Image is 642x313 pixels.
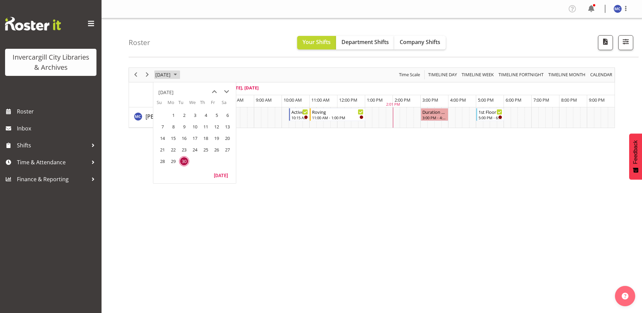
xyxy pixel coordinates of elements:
span: Tuesday, September 23, 2025 [179,145,189,155]
span: Finance & Reporting [17,174,88,184]
span: Sunday, September 21, 2025 [157,145,168,155]
span: 9:00 PM [589,97,605,103]
span: Saturday, September 6, 2025 [222,110,233,120]
span: Wednesday, September 24, 2025 [190,145,200,155]
button: Download a PDF of the roster for the current day [598,35,613,50]
button: Timeline Month [547,70,587,79]
div: next period [141,68,153,82]
span: Thursday, September 25, 2025 [201,145,211,155]
span: Wednesday, September 10, 2025 [190,122,200,132]
span: 1:00 PM [367,97,383,103]
td: Tuesday, September 30, 2025 [178,155,189,167]
th: Tu [178,99,189,109]
th: We [189,99,200,109]
span: 12:00 PM [339,97,357,103]
button: September 2025 [154,70,180,79]
span: Friday, September 19, 2025 [212,133,222,143]
button: Previous [131,70,140,79]
div: Active Rhyming [291,108,308,115]
span: Thursday, September 18, 2025 [201,133,211,143]
img: help-xxl-2.png [622,293,628,299]
span: [DATE], [DATE] [228,85,259,91]
span: Thursday, September 11, 2025 [201,122,211,132]
span: Timeline Month [548,70,586,79]
span: [DATE] [155,70,171,79]
div: Aurora Catu"s event - 1st Floor Desk Begin From Tuesday, September 30, 2025 at 5:00:00 PM GMT+13:... [476,108,504,121]
span: Sunday, September 14, 2025 [157,133,168,143]
span: Your Shifts [303,38,331,46]
button: Your Shifts [297,36,336,49]
div: September 30, 2025 [153,68,181,82]
span: [PERSON_NAME] [146,113,187,120]
div: 11:00 AM - 1:00 PM [312,115,363,120]
span: Monday, September 8, 2025 [168,122,178,132]
div: Duration 1 hours - [PERSON_NAME] [422,108,447,115]
span: Shifts [17,140,88,150]
th: Mo [168,99,178,109]
button: next month [220,86,233,98]
img: maria-catu11656.jpg [614,5,622,13]
span: 8:00 PM [561,97,577,103]
span: Tuesday, September 16, 2025 [179,133,189,143]
span: 10:00 AM [284,97,302,103]
div: 5:00 PM - 6:00 PM [479,115,502,120]
span: Time & Attendance [17,157,88,167]
div: 3:00 PM - 4:00 PM [422,115,447,120]
th: Fr [211,99,222,109]
span: Wednesday, September 17, 2025 [190,133,200,143]
th: Th [200,99,211,109]
span: 3:00 PM [422,97,438,103]
span: Saturday, September 13, 2025 [222,122,233,132]
span: Monday, September 15, 2025 [168,133,178,143]
span: 2:00 PM [395,97,411,103]
span: 7:00 PM [533,97,549,103]
span: 6:00 PM [506,97,522,103]
button: Timeline Day [427,70,458,79]
button: Company Shifts [394,36,446,49]
span: Tuesday, September 2, 2025 [179,110,189,120]
span: Wednesday, September 3, 2025 [190,110,200,120]
div: title [158,86,174,99]
div: Timeline Day of September 30, 2025 [129,67,615,128]
button: Fortnight [497,70,545,79]
span: Sunday, September 7, 2025 [157,122,168,132]
span: Tuesday, September 30, 2025 [179,156,189,166]
span: Company Shifts [400,38,440,46]
span: Saturday, September 27, 2025 [222,145,233,155]
span: Timeline Fortnight [498,70,544,79]
span: Tuesday, September 9, 2025 [179,122,189,132]
span: calendar [590,70,613,79]
span: Sunday, September 28, 2025 [157,156,168,166]
button: Department Shifts [336,36,394,49]
div: 2:01 PM [386,102,400,107]
div: Aurora Catu"s event - Roving Begin From Tuesday, September 30, 2025 at 11:00:00 AM GMT+13:00 Ends... [310,108,365,121]
div: Invercargill City Libraries & Archives [12,52,90,72]
span: Feedback [633,140,639,164]
button: Today [209,170,233,180]
span: Roster [17,106,98,117]
span: Timeline Week [461,70,494,79]
span: Department Shifts [341,38,389,46]
span: Monday, September 29, 2025 [168,156,178,166]
div: Roving [312,108,363,115]
button: Filter Shifts [618,35,633,50]
img: Rosterit website logo [5,17,61,30]
span: 5:00 PM [478,97,494,103]
div: 1st Floor Desk [479,108,502,115]
button: Month [589,70,614,79]
button: Timeline Week [461,70,495,79]
a: [PERSON_NAME] [146,112,187,121]
button: previous month [208,86,220,98]
span: 11:00 AM [311,97,330,103]
span: Friday, September 26, 2025 [212,145,222,155]
span: 4:00 PM [450,97,466,103]
span: Monday, September 1, 2025 [168,110,178,120]
span: Inbox [17,123,98,133]
span: Monday, September 22, 2025 [168,145,178,155]
span: Friday, September 5, 2025 [212,110,222,120]
span: Saturday, September 20, 2025 [222,133,233,143]
button: Feedback - Show survey [629,133,642,180]
button: Next [143,70,152,79]
span: Time Scale [398,70,421,79]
